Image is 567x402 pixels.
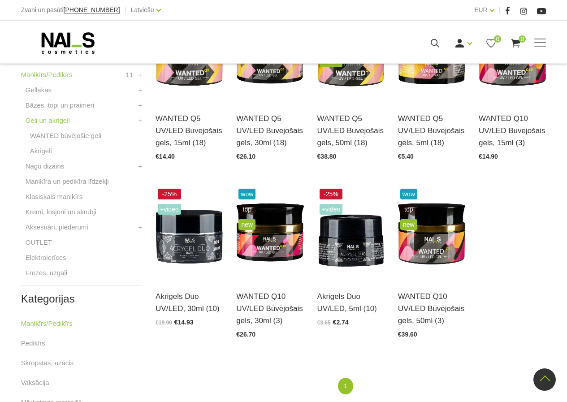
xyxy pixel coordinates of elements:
[125,4,126,16] span: |
[519,35,526,43] span: 0
[26,268,67,278] a: Frēzes, uzgaļi
[26,176,109,187] a: Manikīra un pedikīra līdzekļi
[26,252,66,263] a: Elektroierīces
[479,153,498,160] span: €14.90
[26,222,88,233] a: Aksesuāri, piederumi
[158,189,181,199] span: -25%
[499,4,501,16] span: |
[510,38,521,49] a: 0
[474,4,488,15] a: EUR
[26,161,65,172] a: Nagu dizains
[26,85,52,95] a: Gēllakas
[320,189,343,199] span: -25%
[317,290,385,315] a: Akrigels Duo UV/LED, 5ml (10)
[30,146,52,156] a: Akrigeli
[398,153,414,160] span: €5.40
[26,237,52,248] a: OUTLET
[398,331,417,338] span: €39.60
[238,189,255,199] span: wow
[156,186,223,279] img: Kas ir AKRIGELS “DUO GEL” un kādas problēmas tas risina?• Tas apvieno ērti modelējamā akrigela un...
[26,207,96,217] a: Krēmi, losjoni un skrubji
[317,153,337,160] span: €38.80
[138,85,142,95] a: +
[156,112,223,149] a: WANTED Q5 UV/LED Būvējošais gels, 15ml (18)
[21,69,73,80] a: Manikīrs/Pedikīrs
[26,100,94,111] a: Bāzes, topi un praimeri
[236,331,255,338] span: €26.70
[494,35,501,43] span: 0
[238,219,255,230] span: new
[333,319,349,326] span: €2.74
[479,112,546,149] a: WANTED Q10 UV/LED Būvējošais gels, 15ml (3)
[236,290,303,327] a: WANTED Q10 UV/LED Būvējošais gels, 30ml (3)
[126,69,133,80] span: 11
[236,153,255,160] span: €26.10
[338,378,353,394] a: 1
[64,7,120,13] a: [PHONE_NUMBER]
[236,112,303,149] a: WANTED Q5 UV/LED Būvējošais gels, 30ml (18)
[138,161,142,172] a: +
[317,320,331,326] span: €3.65
[156,378,546,394] nav: catalog-product-list
[320,204,343,215] span: +Video
[398,186,465,279] img: Gels WANTED NAILS cosmetics tehniķu komanda ir radījusi gelu, kas ilgi jau ir katra meistara mekl...
[317,112,385,149] a: WANTED Q5 UV/LED Būvējošais gels, 50ml (18)
[64,6,120,13] span: [PHONE_NUMBER]
[238,204,255,215] span: top
[131,4,154,15] a: Latviešu
[156,290,223,315] a: Akrigels Duo UV/LED, 30ml (10)
[138,222,142,233] a: +
[21,293,142,305] h2: Kategorijas
[21,377,49,388] a: Vaksācija
[156,320,172,326] span: €19.90
[398,290,465,327] a: WANTED Q10 UV/LED Būvējošais gels, 50ml (3)
[26,191,83,202] a: Klasiskais manikīrs
[156,153,175,160] span: €14.40
[138,100,142,111] a: +
[400,189,417,199] span: wow
[400,219,417,230] span: new
[21,358,74,368] a: Skropstas, uzacis
[21,338,45,349] a: Pedikīrs
[30,130,102,141] a: WANTED būvējošie geli
[400,204,417,215] span: top
[317,186,385,279] img: Kas ir AKRIGELS “DUO GEL” un kādas problēmas tas risina?• Tas apvieno ērti modelējamā akrigela un...
[236,186,303,279] img: Gels WANTED NAILS cosmetics tehniķu komanda ir radījusi gelu, kas ilgi jau ir katra meistara mekl...
[138,69,142,80] a: +
[26,115,70,126] a: Geli un akrigeli
[398,112,465,149] a: WANTED Q5 UV/LED Būvējošais gels, 5ml (18)
[21,4,120,16] div: Zvani un pasūti
[485,38,497,49] a: 0
[138,115,142,126] a: +
[21,318,73,329] a: Manikīrs/Pedikīrs
[174,319,194,326] span: €14.93
[158,204,181,215] span: +Video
